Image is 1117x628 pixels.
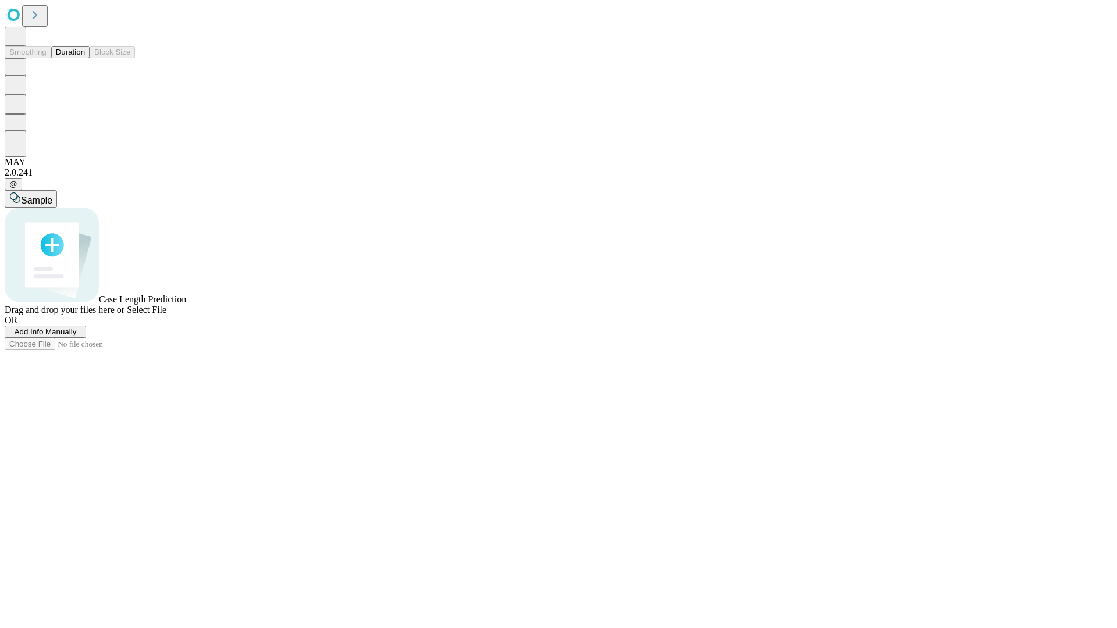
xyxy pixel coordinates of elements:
[15,327,77,336] span: Add Info Manually
[5,315,17,325] span: OR
[51,46,90,58] button: Duration
[90,46,135,58] button: Block Size
[5,326,86,338] button: Add Info Manually
[99,294,186,304] span: Case Length Prediction
[127,305,166,315] span: Select File
[5,46,51,58] button: Smoothing
[5,157,1112,167] div: MAY
[21,195,52,205] span: Sample
[9,180,17,188] span: @
[5,190,57,208] button: Sample
[5,178,22,190] button: @
[5,305,124,315] span: Drag and drop your files here or
[5,167,1112,178] div: 2.0.241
